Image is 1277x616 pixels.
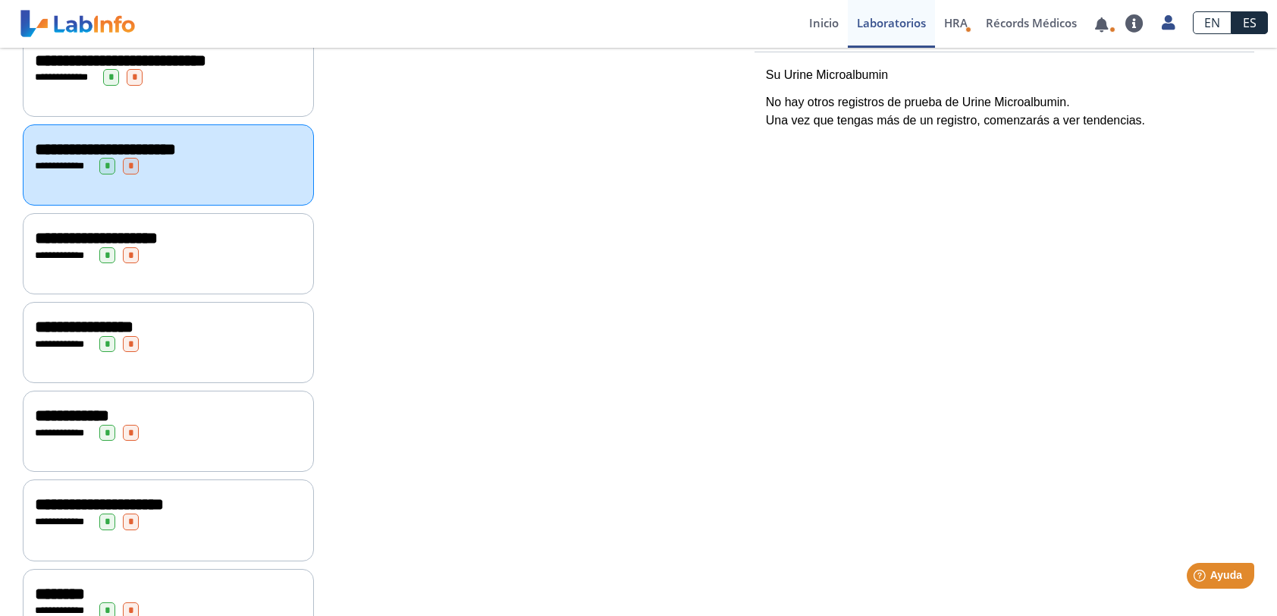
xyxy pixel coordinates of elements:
[766,66,1243,84] p: Su Urine Microalbumin
[1193,11,1232,34] a: EN
[766,93,1243,130] p: No hay otros registros de prueba de Urine Microalbumin. Una vez que tengas más de un registro, co...
[1142,557,1260,599] iframe: Help widget launcher
[944,15,968,30] span: HRA
[1232,11,1268,34] a: ES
